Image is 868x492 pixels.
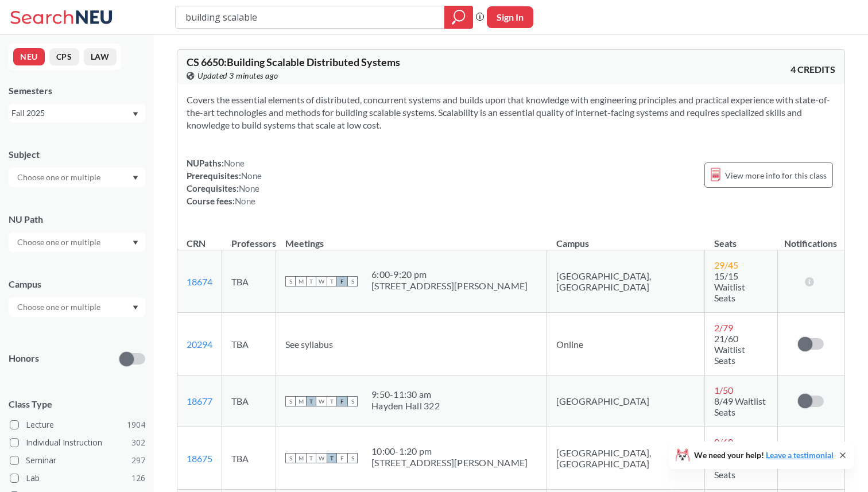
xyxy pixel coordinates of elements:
[9,168,145,187] div: Dropdown arrow
[705,226,778,250] th: Seats
[222,313,276,375] td: TBA
[306,453,316,463] span: T
[714,385,733,396] span: 1 / 50
[337,276,347,286] span: F
[9,398,145,410] span: Class Type
[714,436,733,447] span: 0 / 60
[13,48,45,65] button: NEU
[285,339,333,350] span: See syllabus
[131,436,145,449] span: 302
[337,396,347,406] span: F
[547,427,705,490] td: [GEOGRAPHIC_DATA], [GEOGRAPHIC_DATA]
[725,168,827,183] span: View more info for this class
[694,451,834,459] span: We need your help!
[306,276,316,286] span: T
[133,112,138,117] svg: Dropdown arrow
[285,396,296,406] span: S
[316,453,327,463] span: W
[10,453,145,468] label: Seminar
[296,396,306,406] span: M
[371,389,440,400] div: 9:50 - 11:30 am
[9,213,145,226] div: NU Path
[10,417,145,432] label: Lecture
[487,6,533,28] button: Sign In
[452,9,466,25] svg: magnifying glass
[187,237,206,250] div: CRN
[714,333,745,366] span: 21/60 Waitlist Seats
[777,226,844,250] th: Notifications
[11,171,108,184] input: Choose one or multiple
[187,94,835,131] section: Covers the essential elements of distributed, concurrent systems and builds upon that knowledge w...
[316,276,327,286] span: W
[371,269,528,280] div: 6:00 - 9:20 pm
[371,400,440,412] div: Hayden Hall 322
[10,435,145,450] label: Individual Instruction
[187,276,212,287] a: 18674
[285,453,296,463] span: S
[11,300,108,314] input: Choose one or multiple
[327,396,337,406] span: T
[9,148,145,161] div: Subject
[547,250,705,313] td: [GEOGRAPHIC_DATA], [GEOGRAPHIC_DATA]
[347,276,358,286] span: S
[84,48,117,65] button: LAW
[187,339,212,350] a: 20294
[187,157,262,207] div: NUPaths: Prerequisites: Corequisites: Course fees:
[133,305,138,310] svg: Dropdown arrow
[241,171,262,181] span: None
[337,453,347,463] span: F
[714,270,745,303] span: 15/15 Waitlist Seats
[444,6,473,29] div: magnifying glass
[547,226,705,250] th: Campus
[327,276,337,286] span: T
[10,471,145,486] label: Lab
[347,453,358,463] span: S
[239,183,259,193] span: None
[222,427,276,490] td: TBA
[296,453,306,463] span: M
[9,278,145,290] div: Campus
[49,48,79,65] button: CPS
[714,396,766,417] span: 8/49 Waitlist Seats
[790,63,835,76] span: 4 CREDITS
[222,226,276,250] th: Professors
[9,233,145,252] div: Dropdown arrow
[11,107,131,119] div: Fall 2025
[714,322,733,333] span: 2 / 79
[371,445,528,457] div: 10:00 - 1:20 pm
[187,396,212,406] a: 18677
[316,396,327,406] span: W
[224,158,245,168] span: None
[9,297,145,317] div: Dropdown arrow
[714,259,738,270] span: 29 / 45
[9,352,39,365] p: Honors
[9,84,145,97] div: Semesters
[222,375,276,427] td: TBA
[276,226,547,250] th: Meetings
[11,235,108,249] input: Choose one or multiple
[131,472,145,485] span: 126
[371,457,528,468] div: [STREET_ADDRESS][PERSON_NAME]
[9,104,145,122] div: Fall 2025Dropdown arrow
[184,7,436,27] input: Class, professor, course number, "phrase"
[187,56,400,68] span: CS 6650 : Building Scalable Distributed Systems
[327,453,337,463] span: T
[127,419,145,431] span: 1904
[133,241,138,245] svg: Dropdown arrow
[285,276,296,286] span: S
[296,276,306,286] span: M
[222,250,276,313] td: TBA
[547,375,705,427] td: [GEOGRAPHIC_DATA]
[547,313,705,375] td: Online
[347,396,358,406] span: S
[131,454,145,467] span: 297
[766,450,834,460] a: Leave a testimonial
[306,396,316,406] span: T
[133,176,138,180] svg: Dropdown arrow
[371,280,528,292] div: [STREET_ADDRESS][PERSON_NAME]
[197,69,278,82] span: Updated 3 minutes ago
[235,196,255,206] span: None
[187,453,212,464] a: 18675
